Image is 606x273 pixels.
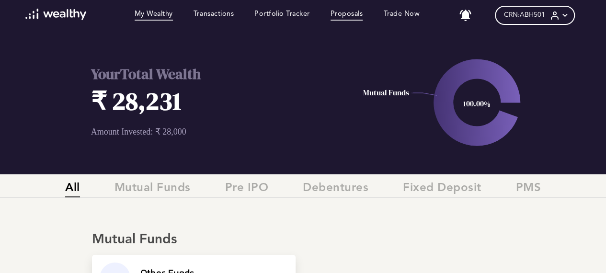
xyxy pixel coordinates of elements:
[403,182,481,197] span: Fixed Deposit
[503,11,545,19] span: CRN: ABH501
[383,10,420,21] a: Trade Now
[303,182,368,197] span: Debentures
[91,84,349,118] h1: ₹ 28,231
[91,126,349,137] p: Amount Invested: ₹ 28,000
[254,10,310,21] a: Portfolio Tracker
[25,9,86,20] img: wl-logo-white.svg
[65,182,80,197] span: All
[194,10,234,21] a: Transactions
[135,10,173,21] a: My Wealthy
[463,98,491,109] text: 100.00%
[331,10,363,21] a: Proposals
[114,182,191,197] span: Mutual Funds
[225,182,269,197] span: Pre IPO
[92,232,514,248] div: Mutual Funds
[91,64,349,84] h2: Your Total Wealth
[516,182,541,197] span: PMS
[364,87,410,98] text: Mutual Funds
